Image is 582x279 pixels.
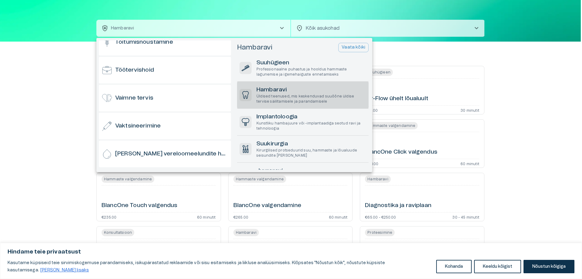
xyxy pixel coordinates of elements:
[256,113,366,121] h6: Implantoloogia
[256,59,366,67] h6: Suuhügieen
[256,86,366,94] h6: Hambaravi
[40,268,89,273] a: Loe lisaks
[31,5,40,10] span: Help
[237,43,273,52] h5: Hambaravi
[115,38,173,46] h6: Toitumisnõustamine
[338,43,369,52] button: Vaata kõiki
[8,248,574,256] p: Hindame teie privaatsust
[523,260,574,273] button: Nõustun kõigiga
[115,94,153,102] h6: Vaimne tervis
[256,167,366,175] h6: Juureravi
[256,94,366,104] p: Üldised teenused, mis keskenduvad suuõõne üldise tervise säilitamisele ja parandamisele
[256,121,366,131] p: Kunstliku hambajuure või -implantaadiga seotud ravi ja tehnoloogia
[115,122,161,130] h6: Vaktsineerimine
[256,148,366,158] p: Kirurgilised protseduurid suu, hammaste ja lõualuude seisundite [PERSON_NAME]
[436,260,472,273] button: Kohanda
[474,260,521,273] button: Keeldu kõigist
[8,259,432,274] p: Kasutame küpsiseid teie sirvimiskogemuse parandamiseks, isikupärastatud reklaamide või sisu esita...
[115,150,229,158] h6: [PERSON_NAME] vereloomeelundite haigused
[256,140,366,148] h6: Suukirurgia
[256,67,366,77] p: Professionaalne puhastus ja hooldus hammaste lagunemise ja igemehaiguste ennetamiseks
[342,44,365,51] p: Vaata kõiki
[115,66,154,74] h6: Töötervishoid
